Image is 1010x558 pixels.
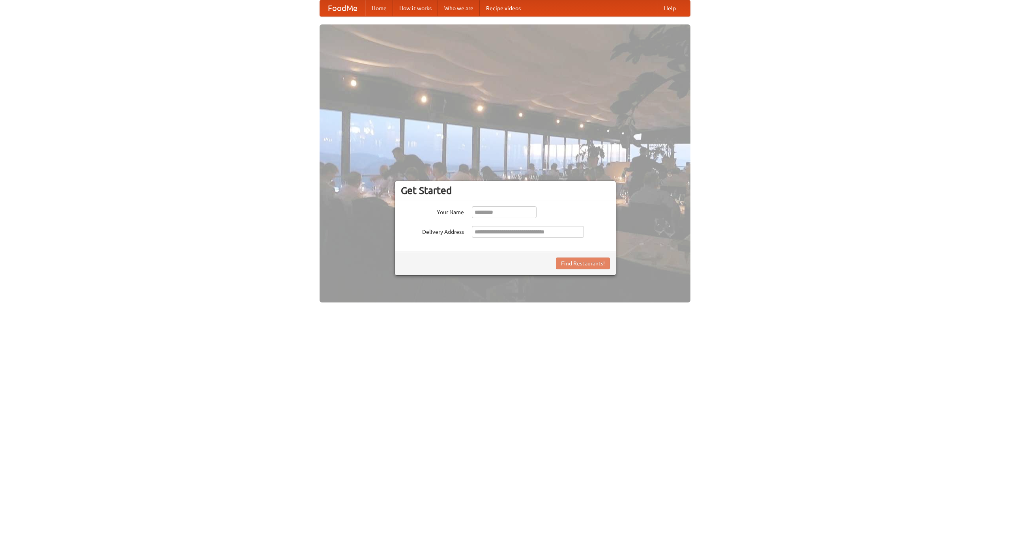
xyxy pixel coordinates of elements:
a: FoodMe [320,0,365,16]
label: Delivery Address [401,226,464,236]
a: Recipe videos [480,0,527,16]
a: Home [365,0,393,16]
label: Your Name [401,206,464,216]
button: Find Restaurants! [556,258,610,269]
h3: Get Started [401,185,610,196]
a: How it works [393,0,438,16]
a: Who we are [438,0,480,16]
a: Help [658,0,682,16]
